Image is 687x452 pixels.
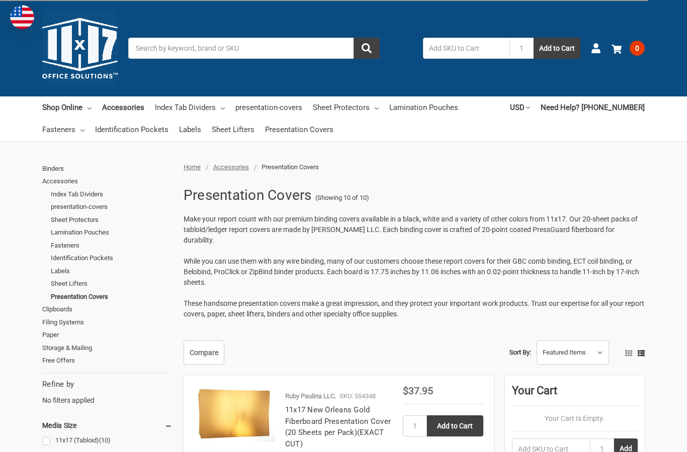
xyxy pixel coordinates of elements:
[194,386,275,442] img: 11x17 New Orleans Gold Fiberboard Presentation Cover (20 Sheets per Pack)(EXACT CUT)
[42,119,84,141] a: Fasteners
[184,257,639,286] span: While you can use them with any wire binding, many of our customers choose these report covers fo...
[265,119,333,141] a: Presentation Covers
[184,163,201,171] a: Home
[42,303,173,316] a: Clipboards
[42,328,173,342] a: Paper
[212,119,254,141] a: Sheet Lifters
[389,96,458,119] a: Lamination Pouches
[42,96,92,119] a: Shop Online
[51,226,173,239] a: Lamination Pouches
[51,239,173,252] a: Fasteners
[534,38,580,59] button: Add to Cart
[510,96,530,119] a: USD
[313,96,379,119] a: Sheet Protectors
[99,436,111,444] span: (10)
[179,119,201,141] a: Labels
[509,345,531,360] label: Sort By:
[51,188,173,201] a: Index Tab Dividers
[42,379,173,406] div: No filters applied
[184,182,312,208] h1: Presentation Covers
[262,163,319,171] span: Presentation Covers
[42,419,173,431] h5: Media Size
[184,299,644,318] span: These handsome presentation covers make a great impression, and they protect your important work ...
[339,391,376,401] p: SKU: 554348
[423,38,509,59] input: Add SKU to Cart
[184,341,224,365] a: Compare
[285,391,336,401] p: Ruby Paulina LLC.
[42,175,173,188] a: Accessories
[42,434,173,447] a: 11x17 (Tabloid)
[285,405,391,448] a: 11x17 New Orleans Gold Fiberboard Presentation Cover (20 Sheets per Pack)(EXACT CUT)
[51,277,173,290] a: Sheet Lifters
[42,11,118,86] img: 11x17.com
[51,252,173,265] a: Identification Pockets
[403,385,433,397] span: $37.95
[42,162,173,175] a: Binders
[184,215,638,244] span: Make your report count with our premium binding covers available in a black, white and a variety ...
[541,96,645,119] a: Need Help? [PHONE_NUMBER]
[51,265,173,278] a: Labels
[155,96,225,119] a: Index Tab Dividers
[102,96,144,119] a: Accessories
[427,415,483,436] input: Add to Cart
[128,38,380,59] input: Search by keyword, brand or SKU
[10,5,34,29] img: duty and tax information for United States
[213,163,249,171] a: Accessories
[42,354,173,367] a: Free Offers
[51,200,173,213] a: presentation-covers
[95,119,168,141] a: Identification Pockets
[630,41,645,56] span: 0
[42,379,173,390] h5: Refine by
[42,342,173,355] a: Storage & Mailing
[612,35,645,61] a: 0
[42,316,173,329] a: Filing Systems
[51,290,173,303] a: Presentation Covers
[315,193,369,203] span: (Showing 10 of 10)
[51,213,173,227] a: Sheet Protectors
[235,96,302,119] a: presentation-covers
